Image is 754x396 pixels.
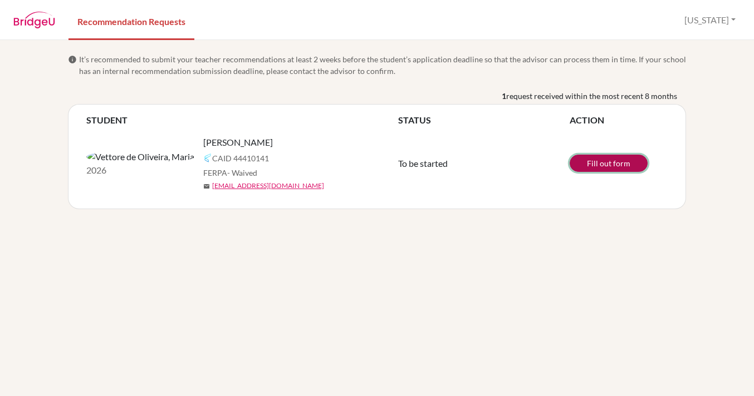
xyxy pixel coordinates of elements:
span: It’s recommended to submit your teacher recommendations at least 2 weeks before the student’s app... [79,53,686,77]
span: - Waived [227,168,257,177]
a: Recommendation Requests [68,2,194,40]
img: Vettore de Oliveira, Maria [86,150,194,164]
a: Fill out form [570,155,648,172]
span: mail [203,183,210,190]
span: request received within the most recent 8 months [506,90,677,102]
th: STATUS [398,113,570,127]
b: 1 [502,90,506,102]
p: 2026 [86,164,194,177]
span: info [68,55,77,64]
img: BridgeU logo [13,12,55,28]
span: CAID 44410141 [212,152,269,164]
span: FERPA [203,167,257,179]
th: STUDENT [86,113,398,127]
img: Common App logo [203,154,212,162]
span: To be started [398,158,448,169]
a: [EMAIL_ADDRESS][DOMAIN_NAME] [212,181,324,191]
span: [PERSON_NAME] [203,136,273,149]
button: [US_STATE] [679,9,741,31]
th: ACTION [570,113,668,127]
